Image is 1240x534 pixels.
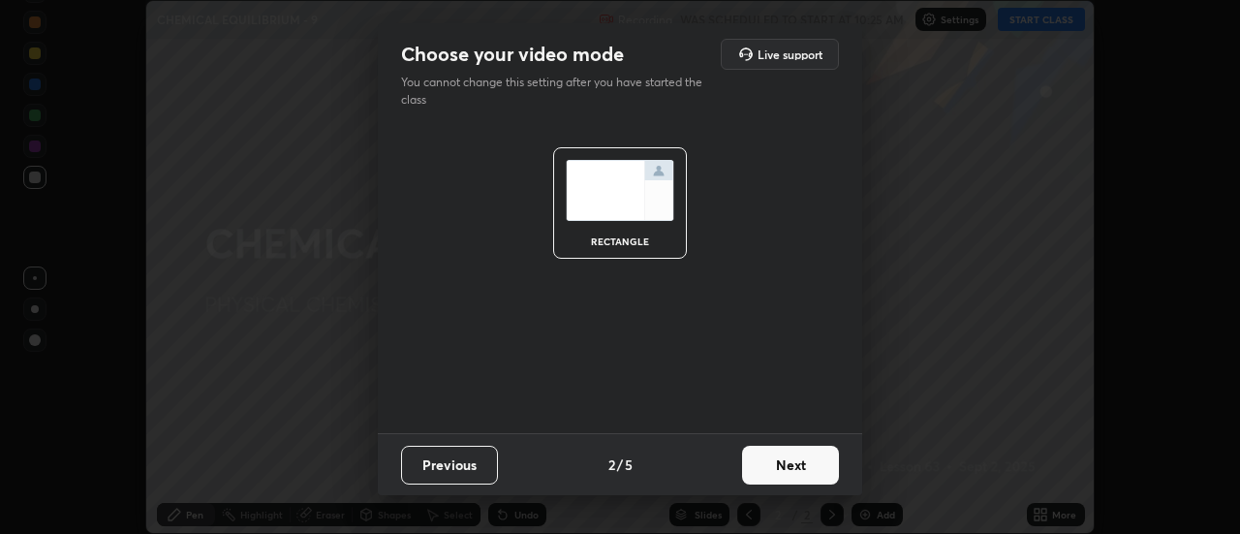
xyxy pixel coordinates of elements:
img: normalScreenIcon.ae25ed63.svg [566,160,674,221]
div: rectangle [581,236,659,246]
button: Next [742,446,839,485]
h4: 2 [608,455,615,475]
p: You cannot change this setting after you have started the class [401,74,715,109]
h2: Choose your video mode [401,42,624,67]
h4: 5 [625,455,633,475]
button: Previous [401,446,498,485]
h5: Live support [758,48,822,60]
h4: / [617,455,623,475]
